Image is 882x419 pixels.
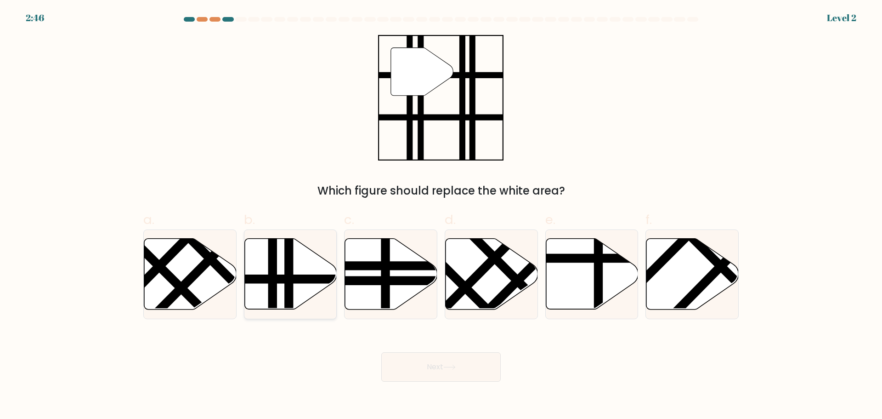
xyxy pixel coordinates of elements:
span: f. [645,211,652,229]
div: 2:46 [26,11,44,25]
g: " [391,48,453,96]
span: c. [344,211,354,229]
button: Next [381,352,501,382]
span: b. [244,211,255,229]
span: e. [545,211,555,229]
div: Level 2 [827,11,856,25]
div: Which figure should replace the white area? [149,183,733,199]
span: d. [445,211,456,229]
span: a. [143,211,154,229]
